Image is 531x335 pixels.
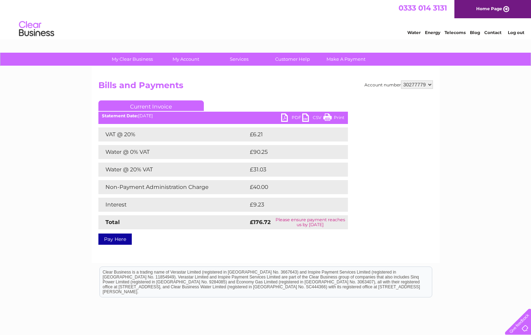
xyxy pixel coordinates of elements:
[250,219,271,225] strong: £176.72
[484,30,501,35] a: Contact
[98,163,248,177] td: Water @ 20% VAT
[98,145,248,159] td: Water @ 0% VAT
[281,113,302,124] a: PDF
[364,80,433,89] div: Account number
[98,180,248,194] td: Non-Payment Administration Charge
[470,30,480,35] a: Blog
[264,53,322,66] a: Customer Help
[98,100,204,111] a: Current Invoice
[399,4,447,12] a: 0333 014 3131
[98,198,248,212] td: Interest
[248,198,331,212] td: £9.23
[273,215,348,229] td: Please ensure payment reaches us by [DATE]
[407,30,421,35] a: Water
[248,127,330,142] td: £6.21
[98,113,348,118] div: [DATE]
[102,113,138,118] b: Statement Date:
[100,4,432,34] div: Clear Business is a trading name of Verastar Limited (registered in [GEOGRAPHIC_DATA] No. 3667643...
[248,163,333,177] td: £31.03
[98,127,248,142] td: VAT @ 20%
[210,53,268,66] a: Services
[317,53,375,66] a: Make A Payment
[248,145,334,159] td: £90.25
[323,113,344,124] a: Print
[105,219,120,225] strong: Total
[302,113,323,124] a: CSV
[248,180,334,194] td: £40.00
[19,18,54,40] img: logo.png
[425,30,440,35] a: Energy
[103,53,161,66] a: My Clear Business
[98,80,433,94] h2: Bills and Payments
[157,53,215,66] a: My Account
[98,234,132,245] a: Pay Here
[445,30,466,35] a: Telecoms
[508,30,524,35] a: Log out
